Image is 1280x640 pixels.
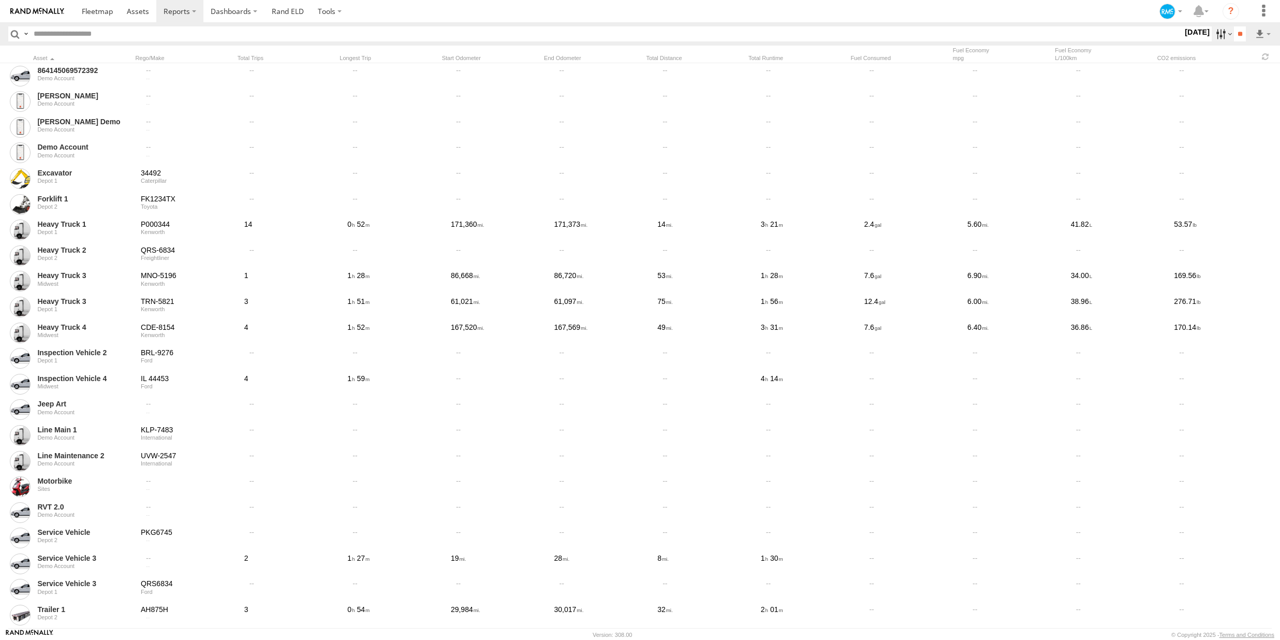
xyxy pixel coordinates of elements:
[553,321,652,345] div: 167,569
[135,54,233,62] div: Rego/Make
[37,476,134,486] a: Motorbike
[553,218,652,242] div: 171,373
[10,271,31,292] a: View Asset Details
[656,552,755,576] div: 8
[10,220,31,240] a: View Asset Details
[1172,321,1272,345] div: 170.14
[243,321,342,345] div: 4
[37,75,134,81] div: Demo Account
[1157,54,1255,62] div: CO2 emissions
[37,528,134,537] a: Service Vehicle
[347,605,355,614] span: 0
[141,306,237,312] div: Kenworth
[37,194,134,203] a: Forklift 1
[761,297,768,306] span: 1
[1055,47,1153,62] div: Fuel Economy
[37,203,134,210] div: Depot 2
[1055,54,1153,62] div: L/100km
[863,218,962,242] div: 2.4
[243,372,342,396] div: 4
[1171,632,1274,638] div: © Copyright 2025 -
[37,409,134,415] div: Demo Account
[357,220,370,228] span: 52
[770,605,783,614] span: 01
[449,218,549,242] div: 171,360
[141,332,237,338] div: Kenworth
[243,603,342,627] div: 3
[449,603,549,627] div: 29,984
[243,218,342,242] div: 14
[966,270,1065,294] div: 6.90
[770,323,783,331] span: 31
[37,512,134,518] div: Demo Account
[37,323,134,332] a: Heavy Truck 4
[1069,270,1169,294] div: 34.00
[347,323,355,331] span: 1
[37,100,134,107] div: Demo Account
[10,605,31,626] a: View Asset Details
[10,399,31,420] a: View Asset Details
[748,54,846,62] div: Total Runtime
[238,54,335,62] div: Total Trips
[347,554,355,562] span: 1
[347,297,355,306] span: 1
[37,271,134,280] a: Heavy Truck 3
[357,297,370,306] span: 51
[646,54,744,62] div: Total Distance
[37,374,134,383] a: Inspection Vehicle 4
[770,220,783,228] span: 21
[10,476,31,497] a: View Asset Details
[593,632,632,638] div: Version: 308.00
[761,271,768,280] span: 1
[10,502,31,523] a: View Asset Details
[141,605,237,614] div: AH875H
[37,434,134,441] div: Demo Account
[141,271,237,280] div: MNO-5196
[1183,26,1212,38] label: [DATE]
[22,26,30,41] label: Search Query
[37,425,134,434] a: Line Main 1
[347,374,355,383] span: 1
[770,374,783,383] span: 14
[37,486,134,492] div: Sites
[37,229,134,235] div: Depot 1
[37,66,134,75] a: 864145069572392
[141,374,237,383] div: IL 44453
[37,399,134,409] a: Jeep Art
[1223,3,1239,20] i: ?
[656,270,755,294] div: 53
[357,605,370,614] span: 54
[953,47,1051,62] div: Fuel Economy
[357,271,370,280] span: 28
[656,321,755,345] div: 49
[761,220,768,228] span: 3
[10,66,31,86] a: View Asset Details
[141,323,237,332] div: CDE-8154
[966,218,1065,242] div: 5.60
[347,271,355,280] span: 1
[37,142,134,152] a: Demo Account
[553,295,652,319] div: 61,097
[442,54,540,62] div: Start Odometer
[37,245,134,255] a: Heavy Truck 2
[37,460,134,467] div: Demo Account
[37,126,134,133] div: Demo Account
[37,502,134,512] a: RVT 2.0
[770,271,783,280] span: 28
[966,295,1065,319] div: 6.00
[37,297,134,306] a: Heavy Truck 3
[37,220,134,229] a: Heavy Truck 1
[141,245,237,255] div: QRS-6834
[347,220,355,228] span: 0
[243,295,342,319] div: 3
[357,374,370,383] span: 59
[10,374,31,395] a: View Asset Details
[37,451,134,460] a: Line Maintenance 2
[6,630,53,640] a: Visit our Website
[357,323,370,331] span: 52
[141,425,237,434] div: KLP-7483
[141,194,237,203] div: FK1234TX
[141,589,237,595] div: Ford
[141,357,237,363] div: Ford
[1259,52,1272,62] span: Refresh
